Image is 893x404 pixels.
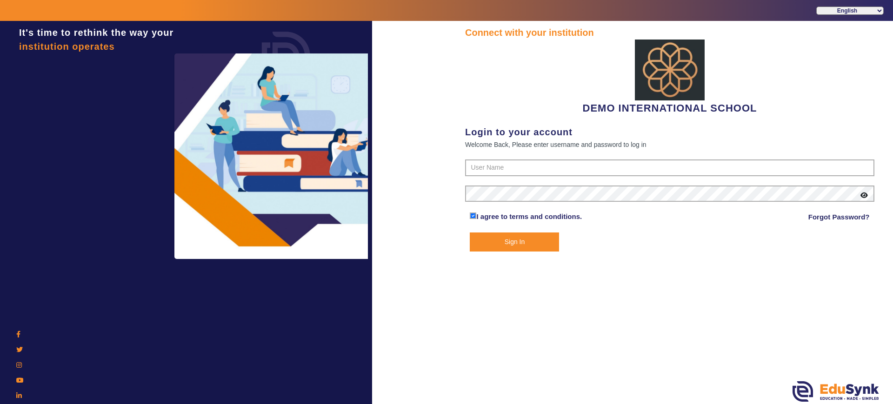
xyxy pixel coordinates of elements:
[19,27,173,38] span: It's time to rethink the way your
[465,125,874,139] div: Login to your account
[470,232,559,252] button: Sign In
[476,212,582,220] a: I agree to terms and conditions.
[19,41,115,52] span: institution operates
[465,139,874,150] div: Welcome Back, Please enter username and password to log in
[635,40,705,100] img: abdd4561-dfa5-4bc5-9f22-bd710a8d2831
[465,159,874,176] input: User Name
[174,53,370,259] img: login3.png
[793,381,879,402] img: edusynk.png
[251,21,321,91] img: login.png
[465,40,874,116] div: DEMO INTERNATIONAL SCHOOL
[808,212,870,223] a: Forgot Password?
[465,26,874,40] div: Connect with your institution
